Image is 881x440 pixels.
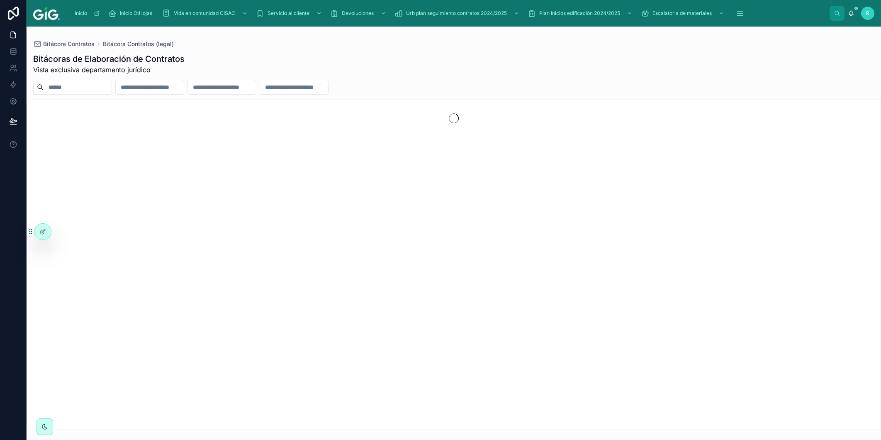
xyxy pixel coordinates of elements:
span: Bitácora Contratos [43,40,95,48]
a: Vida en comunidad CISAC [160,6,252,21]
span: Servicio al cliente [268,10,309,17]
span: Escalatoria de materiales [652,10,712,17]
a: Devoluciones [328,6,390,21]
span: Vida en comunidad CISAC [174,10,235,17]
img: App logo [33,7,60,20]
h1: Bitácoras de Elaboración de Contratos [33,53,185,65]
span: Inicio OtHojas [120,10,152,17]
a: Escalatoria de materiales [638,6,728,21]
a: Inicio OtHojas [106,6,158,21]
span: Urb plan seguimiento contratos 2024/2025 [406,10,507,17]
span: R [866,10,869,17]
span: Devoluciones [342,10,374,17]
span: Plan Inicios edificación 2024/2025 [539,10,620,17]
span: Inicio [75,10,87,17]
a: Servicio al cliente [253,6,326,21]
a: Bitácora Contratos [33,40,95,48]
a: Inicio [71,6,104,21]
a: Plan Inicios edificación 2024/2025 [525,6,637,21]
span: Vista exclusiva departamento jurídico [33,65,185,75]
a: Urb plan seguimiento contratos 2024/2025 [392,6,523,21]
div: scrollable content [66,4,830,22]
a: Bitácora Contratos (legal) [103,40,174,48]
